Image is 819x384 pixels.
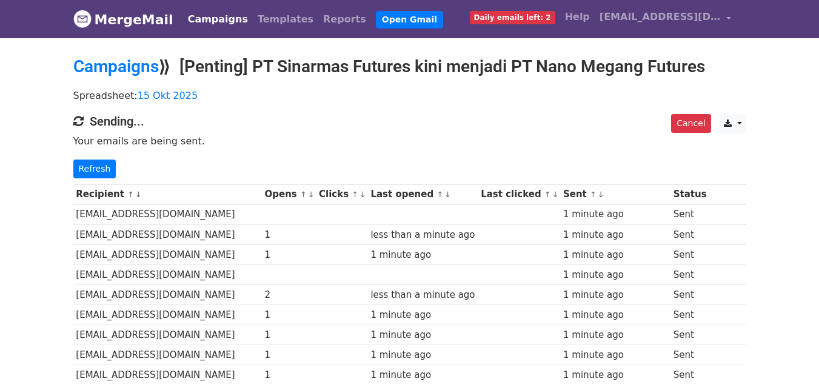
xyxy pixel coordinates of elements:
td: [EMAIL_ADDRESS][DOMAIN_NAME] [73,264,262,285]
a: Daily emails left: 2 [465,5,560,29]
a: ↑ [127,190,134,199]
div: 1 minute ago [370,248,475,262]
td: Sent [670,264,709,285]
div: 1 minute ago [563,288,667,302]
div: 1 minute ago [563,368,667,382]
a: ↓ [598,190,604,199]
a: Help [560,5,595,29]
td: [EMAIL_ADDRESS][DOMAIN_NAME] [73,325,262,345]
a: Campaigns [183,7,253,32]
a: Open Gmail [376,11,443,29]
div: 1 minute ago [370,348,475,362]
div: 1 minute ago [370,308,475,322]
div: 1 minute ago [563,348,667,362]
a: Templates [253,7,318,32]
td: Sent [670,285,709,305]
a: Reports [318,7,371,32]
a: MergeMail [73,7,173,32]
a: ↑ [590,190,597,199]
a: ↑ [436,190,443,199]
td: Sent [670,204,709,224]
th: Last opened [368,184,478,204]
td: [EMAIL_ADDRESS][DOMAIN_NAME] [73,224,262,244]
div: 1 minute ago [563,308,667,322]
div: 1 [264,248,313,262]
div: 1 minute ago [370,368,475,382]
a: ↑ [544,190,551,199]
td: Sent [670,345,709,365]
td: Sent [670,305,709,325]
a: ↑ [352,190,358,199]
td: Sent [670,224,709,244]
span: Daily emails left: 2 [470,11,555,24]
td: [EMAIL_ADDRESS][DOMAIN_NAME] [73,305,262,325]
th: Sent [560,184,670,204]
div: 1 [264,228,313,242]
a: ↑ [300,190,307,199]
h4: Sending... [73,114,746,129]
img: MergeMail logo [73,10,92,28]
a: ↓ [552,190,559,199]
th: Status [670,184,709,204]
td: [EMAIL_ADDRESS][DOMAIN_NAME] [73,204,262,224]
a: ↓ [359,190,366,199]
td: Sent [670,244,709,264]
div: 2 [264,288,313,302]
a: Cancel [671,114,710,133]
div: 1 minute ago [563,268,667,282]
th: Opens [262,184,316,204]
div: 1 minute ago [563,207,667,221]
div: 1 minute ago [370,328,475,342]
span: [EMAIL_ADDRESS][DOMAIN_NAME] [600,10,721,24]
th: Last clicked [478,184,560,204]
div: less than a minute ago [370,288,475,302]
a: ↓ [308,190,315,199]
a: [EMAIL_ADDRESS][DOMAIN_NAME] [595,5,737,33]
h2: ⟫ [Penting] PT Sinarmas Futures kini menjadi PT Nano Megang Futures [73,56,746,77]
a: Refresh [73,160,116,178]
div: 1 minute ago [563,328,667,342]
td: [EMAIL_ADDRESS][DOMAIN_NAME] [73,285,262,305]
p: Spreadsheet: [73,89,746,102]
div: 1 [264,368,313,382]
td: [EMAIL_ADDRESS][DOMAIN_NAME] [73,345,262,365]
th: Clicks [316,184,367,204]
div: 1 minute ago [563,228,667,242]
div: less than a minute ago [370,228,475,242]
td: Sent [670,325,709,345]
p: Your emails are being sent. [73,135,746,147]
a: Campaigns [73,56,159,76]
div: 1 minute ago [563,248,667,262]
th: Recipient [73,184,262,204]
a: ↓ [135,190,142,199]
div: 1 [264,348,313,362]
a: 15 Okt 2025 [138,90,198,101]
div: 1 [264,308,313,322]
td: [EMAIL_ADDRESS][DOMAIN_NAME] [73,244,262,264]
div: 1 [264,328,313,342]
a: ↓ [444,190,451,199]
